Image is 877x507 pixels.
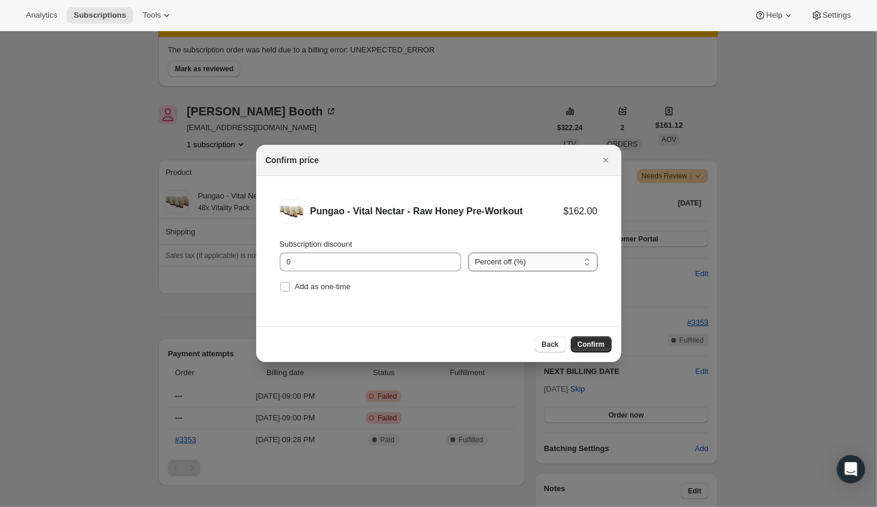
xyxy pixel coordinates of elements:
span: Subscription discount [280,240,353,248]
div: Pungao - Vital Nectar - Raw Honey Pre-Workout [310,206,564,217]
span: Tools [143,11,161,20]
button: Confirm [571,336,612,353]
button: Help [747,7,801,24]
img: Pungao - Vital Nectar - Raw Honey Pre-Workout [280,200,303,223]
button: Close [598,152,614,168]
span: Help [766,11,782,20]
button: Analytics [19,7,64,24]
div: Open Intercom Messenger [837,455,865,483]
button: Tools [135,7,180,24]
button: Subscriptions [67,7,133,24]
span: Back [542,340,559,349]
button: Settings [804,7,858,24]
span: Add as one-time [295,282,351,291]
button: Back [535,336,566,353]
div: $162.00 [564,206,598,217]
span: Confirm [578,340,605,349]
h2: Confirm price [266,154,319,166]
span: Subscriptions [74,11,126,20]
span: Analytics [26,11,57,20]
span: Settings [823,11,851,20]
